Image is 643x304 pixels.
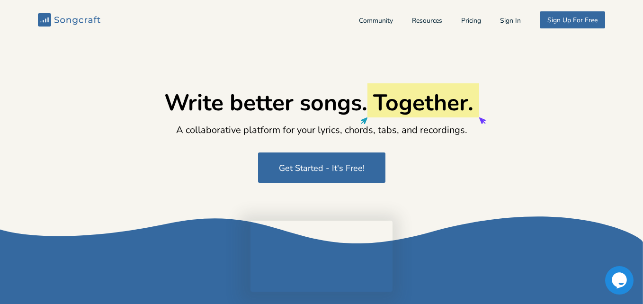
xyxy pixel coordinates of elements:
[373,87,473,118] span: Together.
[359,18,393,26] a: Community
[176,123,467,137] h2: A collaborative platform for your lyrics, chords, tabs, and recordings.
[412,18,442,26] a: Resources
[164,89,479,117] h1: Write better songs.
[500,18,521,26] button: Sign In
[461,18,481,26] a: Pricing
[258,152,385,183] button: Get Started - It's Free!
[540,11,605,28] button: Sign Up For Free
